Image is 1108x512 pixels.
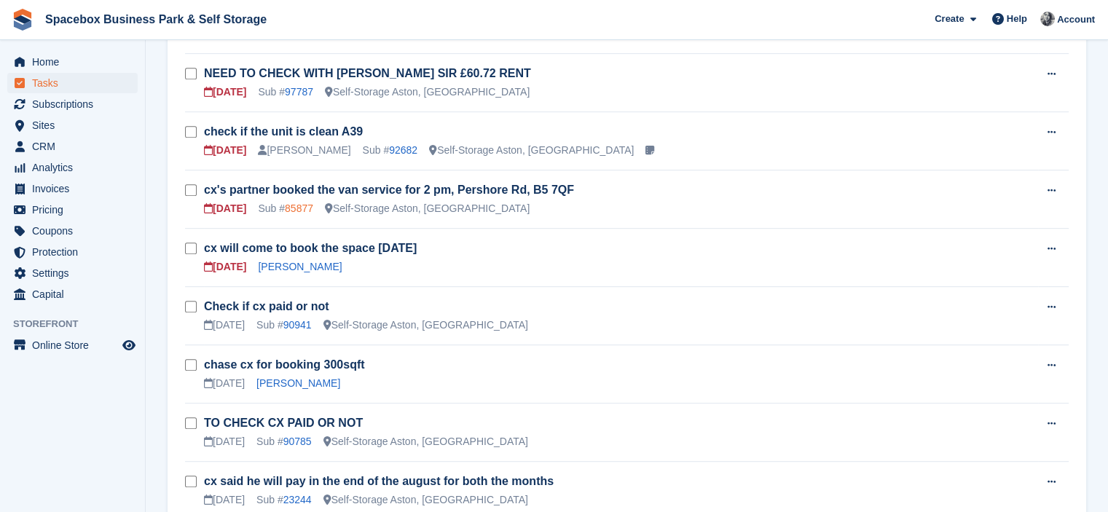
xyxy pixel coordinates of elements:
[285,86,313,98] a: 97787
[204,475,554,487] a: cx said he will pay in the end of the august for both the months
[323,318,528,333] div: Self-Storage Aston, [GEOGRAPHIC_DATA]
[1007,12,1027,26] span: Help
[32,221,119,241] span: Coupons
[1057,12,1095,27] span: Account
[120,336,138,354] a: Preview store
[7,178,138,199] a: menu
[7,335,138,355] a: menu
[204,143,246,158] div: [DATE]
[204,358,365,371] a: chase cx for booking 300sqft
[32,242,119,262] span: Protection
[204,434,245,449] div: [DATE]
[204,259,246,275] div: [DATE]
[204,184,574,196] a: cx's partner booked the van service for 2 pm, Pershore Rd, B5 7QF
[7,52,138,72] a: menu
[7,115,138,135] a: menu
[7,94,138,114] a: menu
[283,436,312,447] a: 90785
[204,318,245,333] div: [DATE]
[32,200,119,220] span: Pricing
[283,319,312,331] a: 90941
[285,202,313,214] a: 85877
[256,377,340,389] a: [PERSON_NAME]
[32,178,119,199] span: Invoices
[7,200,138,220] a: menu
[256,434,312,449] div: Sub #
[7,136,138,157] a: menu
[325,84,530,100] div: Self-Storage Aston, [GEOGRAPHIC_DATA]
[7,242,138,262] a: menu
[204,84,246,100] div: [DATE]
[32,52,119,72] span: Home
[204,242,417,254] a: cx will come to book the space [DATE]
[1040,12,1055,26] img: SUDIPTA VIRMANI
[32,115,119,135] span: Sites
[7,284,138,304] a: menu
[256,318,312,333] div: Sub #
[204,376,245,391] div: [DATE]
[204,492,245,508] div: [DATE]
[204,300,329,312] a: Check if cx paid or not
[32,284,119,304] span: Capital
[32,73,119,93] span: Tasks
[204,417,363,429] a: TO CHECK CX PAID OR NOT
[283,494,312,505] a: 23244
[258,84,313,100] div: Sub #
[204,125,363,138] a: check if the unit is clean A39
[258,201,313,216] div: Sub #
[7,263,138,283] a: menu
[7,157,138,178] a: menu
[389,144,417,156] a: 92682
[12,9,34,31] img: stora-icon-8386f47178a22dfd0bd8f6a31ec36ba5ce8667c1dd55bd0f319d3a0aa187defe.svg
[323,434,528,449] div: Self-Storage Aston, [GEOGRAPHIC_DATA]
[256,492,312,508] div: Sub #
[258,261,342,272] a: [PERSON_NAME]
[429,143,634,158] div: Self-Storage Aston, [GEOGRAPHIC_DATA]
[325,201,530,216] div: Self-Storage Aston, [GEOGRAPHIC_DATA]
[363,143,418,158] div: Sub #
[7,221,138,241] a: menu
[32,94,119,114] span: Subscriptions
[204,67,531,79] a: NEED TO CHECK WITH [PERSON_NAME] SIR £60.72 RENT
[7,73,138,93] a: menu
[32,335,119,355] span: Online Store
[258,143,350,158] div: [PERSON_NAME]
[32,157,119,178] span: Analytics
[32,136,119,157] span: CRM
[323,492,528,508] div: Self-Storage Aston, [GEOGRAPHIC_DATA]
[39,7,272,31] a: Spacebox Business Park & Self Storage
[935,12,964,26] span: Create
[13,317,145,331] span: Storefront
[32,263,119,283] span: Settings
[204,201,246,216] div: [DATE]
